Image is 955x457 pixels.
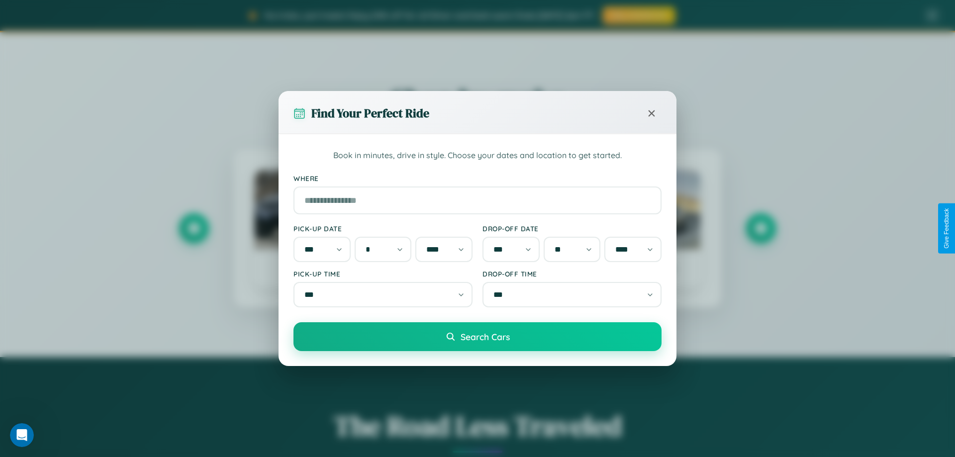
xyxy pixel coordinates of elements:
p: Book in minutes, drive in style. Choose your dates and location to get started. [293,149,662,162]
button: Search Cars [293,322,662,351]
span: Search Cars [461,331,510,342]
label: Pick-up Date [293,224,473,233]
label: Drop-off Time [482,270,662,278]
h3: Find Your Perfect Ride [311,105,429,121]
label: Drop-off Date [482,224,662,233]
label: Pick-up Time [293,270,473,278]
label: Where [293,174,662,183]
